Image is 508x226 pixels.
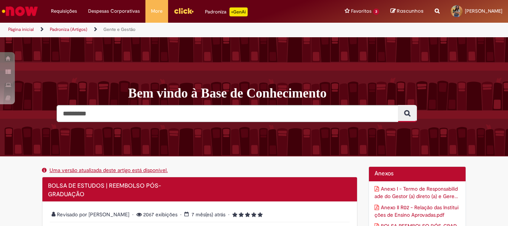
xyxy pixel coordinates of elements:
span: BOLSA DE ESTUDOS | REEMBOLSO PÓS-GRADUAÇÃO [48,182,161,198]
span: Favoritos [351,7,372,15]
a: Download de anexo Anexo I - Termo de Responsabilidade do Gestor (a) direto (a) e Gerente de Gente... [374,185,460,200]
a: Rascunhos [390,8,424,15]
span: • [228,211,231,218]
i: 4 [251,212,256,217]
a: Gente e Gestão [103,26,135,32]
button: Pesquisar [398,105,417,122]
span: Rascunhos [397,7,424,15]
a: Padroniza (Artigos) [50,26,87,32]
span: More [151,7,163,15]
img: click_logo_yellow_360x200.png [174,5,194,16]
h1: Bem vindo à Base de Conhecimento [128,86,472,101]
span: Revisado por [PERSON_NAME] [52,211,131,218]
i: 2 [239,212,244,217]
span: Classificação média do artigo - 5.0 estrelas [232,211,263,218]
span: [PERSON_NAME] [465,8,502,14]
span: Despesas Corporativas [88,7,140,15]
a: Uma versão atualizada deste artigo está disponível. [49,167,168,174]
span: 5 rating [228,211,263,218]
input: Pesquisar [57,105,398,122]
div: Padroniza [205,7,248,16]
i: 3 [245,212,250,217]
time: 27/02/2025 11:36:35 [192,211,225,218]
i: 1 [232,212,237,217]
a: Página inicial [8,26,34,32]
a: Download de anexo Anexo II R02 - Relação das Instituições de Ensino Aprovadas.pdf [374,204,460,219]
span: • [132,211,135,218]
h2: Anexos [374,171,460,177]
span: 7 mês(es) atrás [192,211,225,218]
img: ServiceNow [1,4,39,19]
ul: Trilhas de página [6,23,333,36]
i: 5 [258,212,263,217]
span: 2067 exibições [132,211,179,218]
span: 3 [373,9,379,15]
span: Requisições [51,7,77,15]
p: +GenAi [229,7,248,16]
span: • [180,211,183,218]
